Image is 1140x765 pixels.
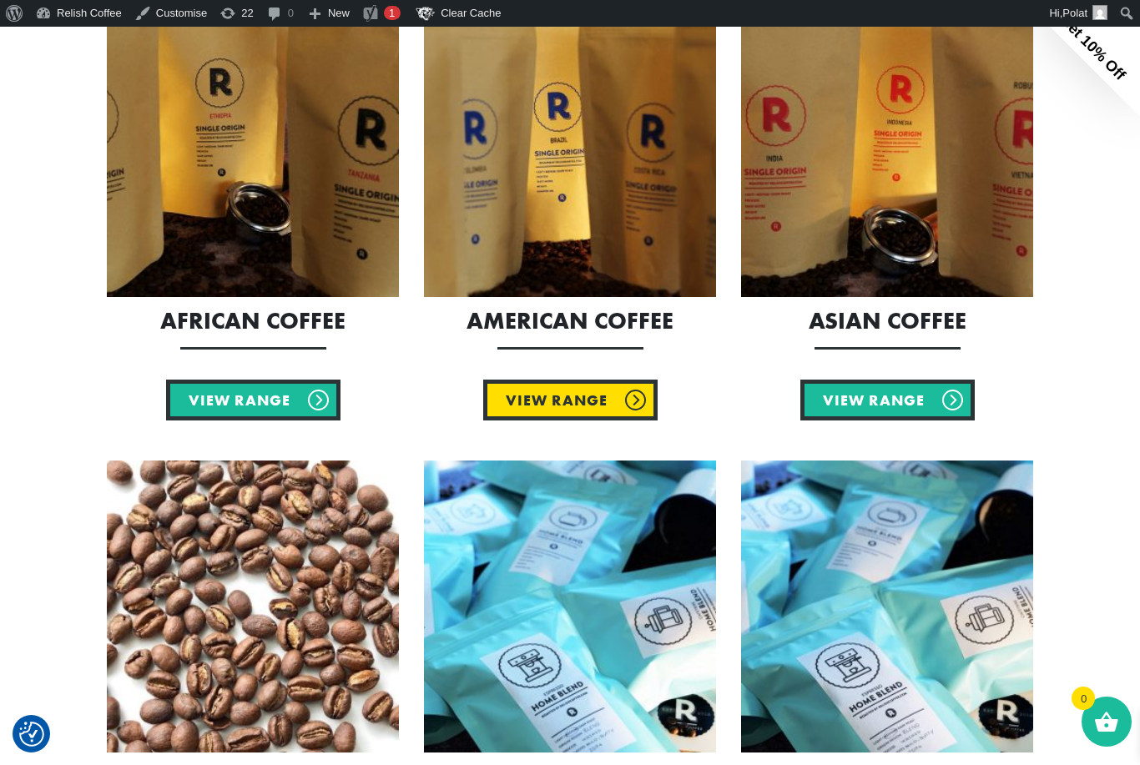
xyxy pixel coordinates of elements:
[741,461,1033,752] img: 1 Kilo Coffee
[800,380,975,420] a: View Range
[107,461,399,752] img: Premium Coffee
[19,722,44,747] button: Consent Preferences
[166,380,340,420] a: View Range
[1062,7,1087,19] span: Polat
[389,7,395,19] span: 1
[1057,11,1128,83] span: Get 10% Off
[424,461,716,752] img: Blend Coffee
[741,5,1033,297] img: Asian Coffee
[107,310,399,333] h2: African Coffee
[424,5,716,297] img: American Coffee
[107,5,399,297] img: African Coffee
[424,310,716,333] h2: American Coffee
[19,722,44,747] img: Revisit consent button
[1072,687,1095,710] span: 0
[741,310,1033,333] h2: Asian Coffee
[483,380,658,420] a: View Range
